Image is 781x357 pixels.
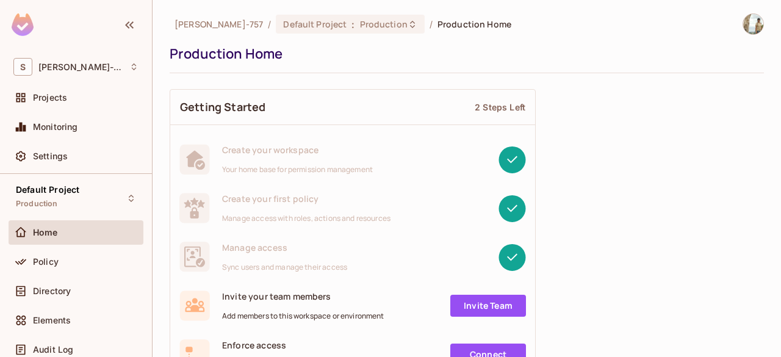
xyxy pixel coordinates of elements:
img: Spoorthy D Gopalagowda [743,14,763,34]
img: SReyMgAAAABJRU5ErkJggg== [12,13,34,36]
span: Getting Started [180,99,265,115]
span: Your home base for permission management [222,165,373,175]
span: : [351,20,355,29]
span: Audit Log [33,345,73,355]
div: Production Home [170,45,758,63]
span: Create your first policy [222,193,390,204]
span: Create your workspace [222,144,373,156]
span: Add members to this workspace or environment [222,311,384,321]
div: 2 Steps Left [475,101,525,113]
span: Default Project [16,185,79,195]
span: Manage access [222,242,347,253]
li: / [268,18,271,30]
span: Production Home [437,18,511,30]
span: Invite your team members [222,290,384,302]
span: Policy [33,257,59,267]
span: Directory [33,286,71,296]
span: Monitoring [33,122,78,132]
span: Production [360,18,408,30]
span: S [13,58,32,76]
span: Home [33,228,58,237]
span: Workspace: Spoorthy-757 [38,62,123,72]
span: the active workspace [175,18,263,30]
li: / [430,18,433,30]
span: Elements [33,316,71,325]
span: Default Project [283,18,347,30]
a: Invite Team [450,295,526,317]
span: Manage access with roles, actions and resources [222,214,390,223]
span: Sync users and manage their access [222,262,347,272]
span: Settings [33,151,68,161]
span: Enforce access [222,339,386,351]
span: Production [16,199,58,209]
span: Projects [33,93,67,103]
